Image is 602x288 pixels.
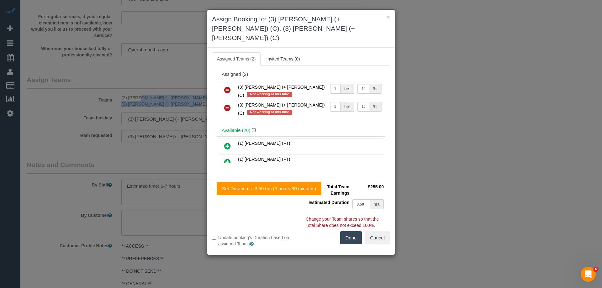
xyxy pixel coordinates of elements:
[212,52,261,65] a: Assigned Teams (2)
[212,236,216,240] input: Update booking's Duration based on assigned Teams
[341,84,354,94] div: hrs
[594,267,599,272] span: 6
[238,102,325,116] span: (3) [PERSON_NAME] (+ [PERSON_NAME]) (C)
[370,199,384,209] div: hrs
[222,128,380,133] h4: Available (26)
[238,85,325,98] span: (3) [PERSON_NAME] (+ [PERSON_NAME]) (C)
[581,267,596,282] iframe: Intercom live chat
[306,182,351,198] td: Total Team Earnings
[222,72,380,77] div: Assigned (2)
[386,14,390,20] button: ×
[212,234,296,247] label: Update booking's Duration based on assigned Teams
[369,102,382,112] div: /hr
[212,14,390,43] h3: Assign Booking to: (3) [PERSON_NAME] (+ [PERSON_NAME]) (C), (3) [PERSON_NAME] (+ [PERSON_NAME]) (C)
[238,141,290,146] span: (1) [PERSON_NAME] (FT)
[340,231,362,244] button: Done
[247,110,292,115] span: Not working at this time
[309,200,349,205] span: Estimated Duration
[351,182,385,198] td: $255.00
[365,231,390,244] button: Cancel
[217,182,321,195] button: Set Duration to 3.50 hrs (3 hours 30 minutes)
[247,92,292,97] span: Not working at this time
[261,52,305,65] a: Invited Teams (0)
[369,84,382,94] div: /hr
[238,157,290,162] span: (1) [PERSON_NAME] (FT)
[341,102,354,112] div: hrs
